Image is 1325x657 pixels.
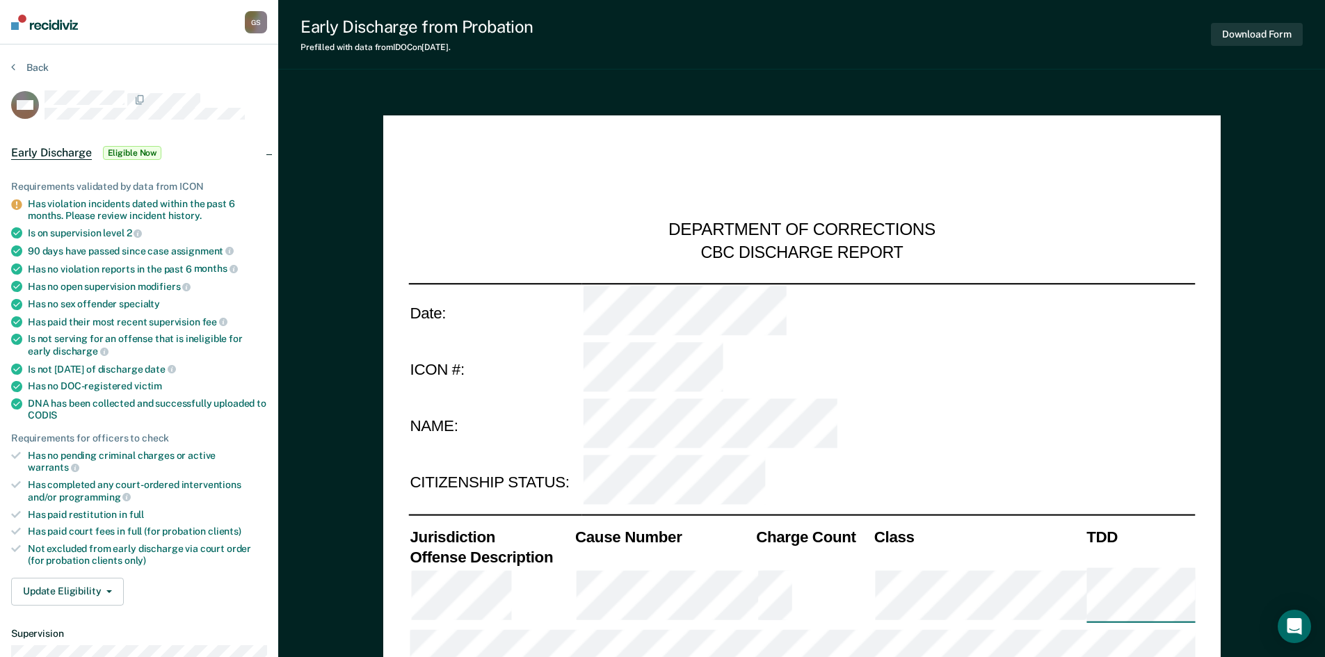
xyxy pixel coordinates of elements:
div: Is on supervision level [28,227,267,239]
div: Has paid restitution in [28,509,267,521]
th: TDD [1085,526,1195,546]
td: ICON #: [408,341,581,398]
span: victim [134,380,162,391]
td: Date: [408,283,581,341]
div: Has no pending criminal charges or active [28,450,267,473]
div: Requirements for officers to check [11,432,267,444]
span: only) [125,555,146,566]
span: warrants [28,462,79,473]
div: Is not [DATE] of discharge [28,363,267,375]
th: Charge Count [755,526,873,546]
span: date [145,364,175,375]
span: CODIS [28,409,57,421]
div: Has completed any court-ordered interventions and/or [28,479,267,503]
button: Update Eligibility [11,578,124,606]
td: NAME: [408,398,581,455]
div: CBC DISCHARGE REPORT [700,242,903,263]
span: specialty [119,298,160,309]
th: Jurisdiction [408,526,574,546]
span: programming [59,492,131,503]
span: fee [202,316,227,327]
div: Open Intercom Messenger [1278,610,1311,643]
span: assignment [171,245,234,257]
div: G S [245,11,267,33]
div: Prefilled with data from IDOC on [DATE] . [300,42,533,52]
span: clients) [208,526,241,537]
button: Back [11,61,49,74]
div: Not excluded from early discharge via court order (for probation clients [28,543,267,567]
th: Cause Number [573,526,754,546]
span: Early Discharge [11,146,92,160]
th: Class [872,526,1084,546]
dt: Supervision [11,628,267,640]
div: Has no violation reports in the past 6 [28,263,267,275]
div: DNA has been collected and successfully uploaded to [28,398,267,421]
div: Has no DOC-registered [28,380,267,392]
div: Has paid their most recent supervision [28,316,267,328]
div: DEPARTMENT OF CORRECTIONS [668,220,935,242]
div: 90 days have passed since case [28,245,267,257]
div: Has no sex offender [28,298,267,310]
img: Recidiviz [11,15,78,30]
td: CITIZENSHIP STATUS: [408,455,581,512]
div: Is not serving for an offense that is ineligible for early [28,333,267,357]
span: 2 [127,227,143,238]
span: discharge [53,346,109,357]
th: Offense Description [408,546,574,567]
span: modifiers [138,281,191,292]
div: Has no open supervision [28,280,267,293]
div: Has paid court fees in full (for probation [28,526,267,537]
button: GS [245,11,267,33]
div: Early Discharge from Probation [300,17,533,37]
div: Has violation incidents dated within the past 6 months. Please review incident history. [28,198,267,222]
span: full [129,509,144,520]
button: Download Form [1211,23,1303,46]
span: months [194,263,238,274]
span: Eligible Now [103,146,162,160]
div: Requirements validated by data from ICON [11,181,267,193]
